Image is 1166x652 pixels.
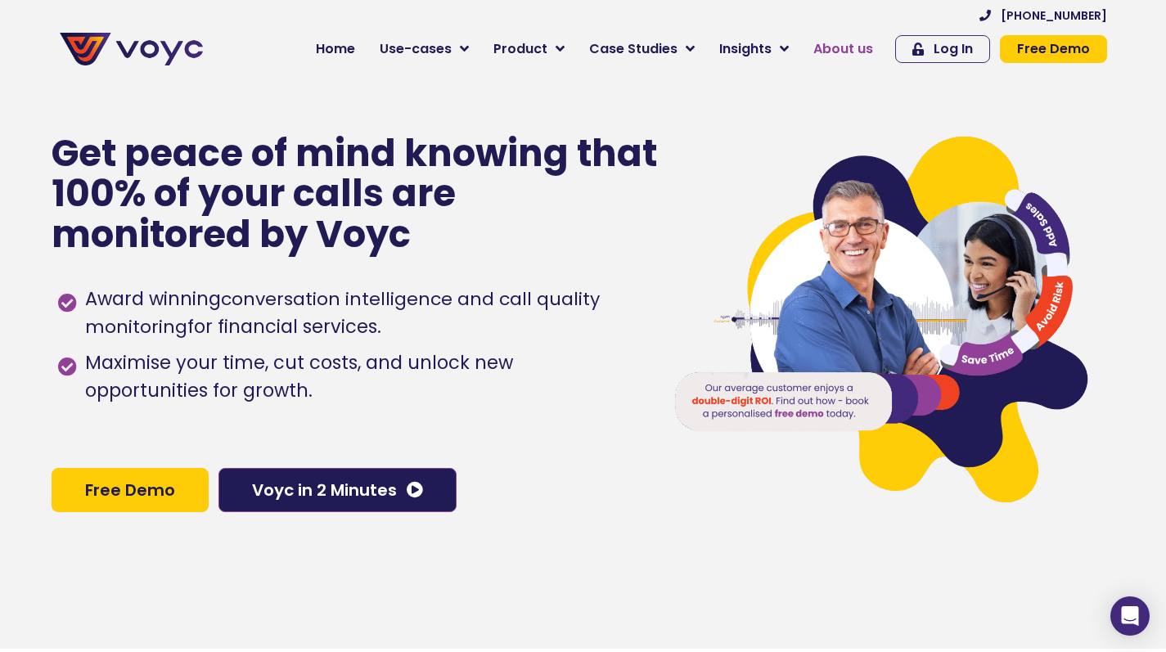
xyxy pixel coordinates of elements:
span: Maximise your time, cut costs, and unlock new opportunities for growth. [81,349,640,405]
span: [PHONE_NUMBER] [1001,10,1107,21]
span: Voyc in 2 Minutes [252,482,397,498]
a: Free Demo [52,468,209,512]
a: Use-cases [367,33,481,65]
span: Home [316,39,355,59]
span: Free Demo [85,482,175,498]
a: About us [801,33,885,65]
a: Voyc in 2 Minutes [218,468,457,512]
a: Case Studies [577,33,707,65]
span: Case Studies [589,39,678,59]
span: Award winning for financial services. [81,286,640,341]
p: Get peace of mind knowing that 100% of your calls are monitored by Voyc [52,133,660,255]
a: Free Demo [1000,35,1107,63]
a: Privacy Policy [337,340,414,357]
span: Insights [719,39,772,59]
span: About us [813,39,873,59]
span: Free Demo [1017,43,1090,56]
span: Log In [934,43,973,56]
a: [PHONE_NUMBER] [979,10,1107,21]
div: Open Intercom Messenger [1110,596,1150,636]
span: Job title [217,133,272,151]
a: Insights [707,33,801,65]
span: Use-cases [380,39,452,59]
span: Phone [217,65,258,84]
img: voyc-full-logo [60,33,203,65]
a: Home [304,33,367,65]
h1: conversation intelligence and call quality monitoring [85,286,600,339]
span: Product [493,39,547,59]
a: Log In [895,35,990,63]
a: Product [481,33,577,65]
